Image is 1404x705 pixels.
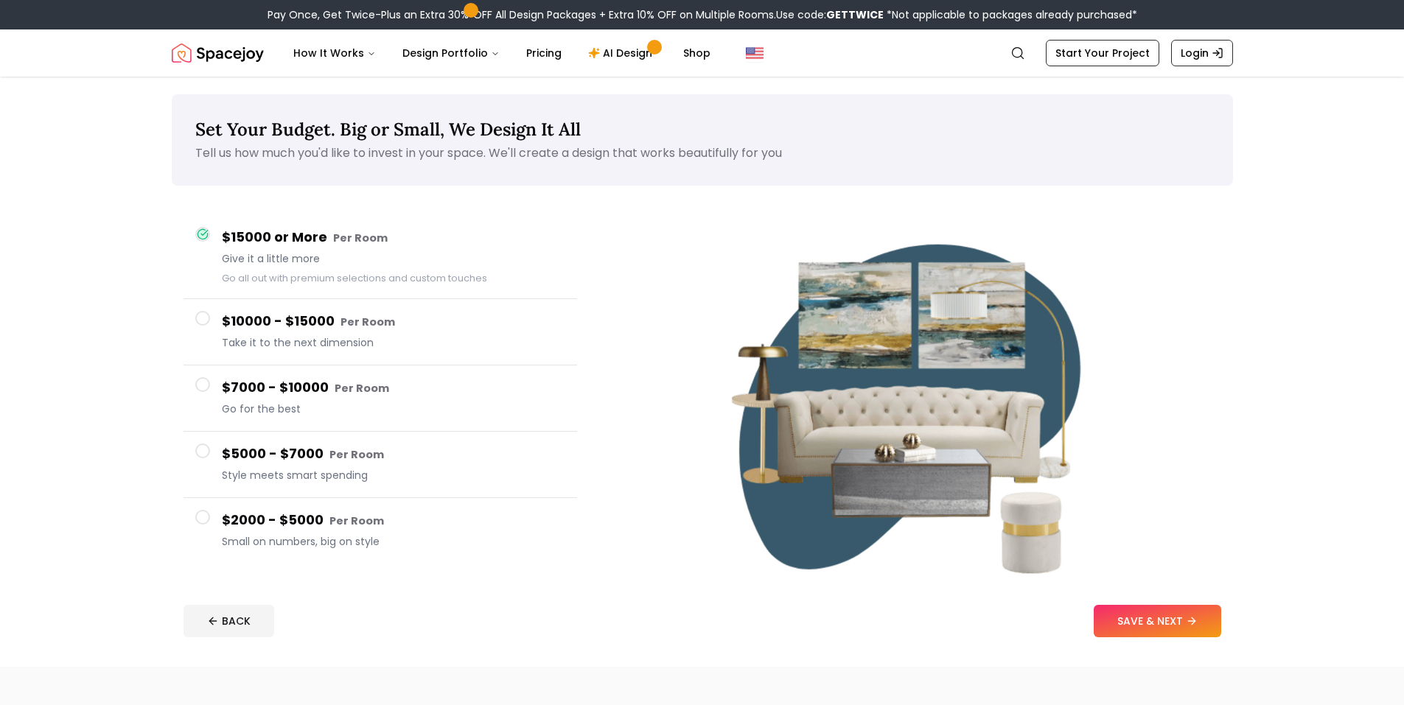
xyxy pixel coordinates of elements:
b: GETTWICE [826,7,884,22]
a: Spacejoy [172,38,264,68]
button: $10000 - $15000 Per RoomTake it to the next dimension [184,299,577,365]
span: Style meets smart spending [222,468,565,483]
a: Pricing [514,38,573,68]
button: SAVE & NEXT [1094,605,1221,637]
h4: $10000 - $15000 [222,311,565,332]
h4: $5000 - $7000 [222,443,565,465]
p: Tell us how much you'd like to invest in your space. We'll create a design that works beautifully... [195,144,1209,162]
div: Pay Once, Get Twice-Plus an Extra 30% OFF All Design Packages + Extra 10% OFF on Multiple Rooms. [268,7,1137,22]
small: Per Room [329,447,384,462]
a: Start Your Project [1046,40,1159,66]
small: Go all out with premium selections and custom touches [222,272,487,284]
button: $5000 - $7000 Per RoomStyle meets smart spending [184,432,577,498]
small: Per Room [329,513,384,528]
a: Shop [671,38,722,68]
span: *Not applicable to packages already purchased* [884,7,1137,22]
nav: Global [172,29,1233,77]
h4: $15000 or More [222,227,565,248]
small: Per Room [333,231,388,245]
h4: $2000 - $5000 [222,510,565,531]
button: $2000 - $5000 Per RoomSmall on numbers, big on style [184,498,577,564]
button: $15000 or More Per RoomGive it a little moreGo all out with premium selections and custom touches [184,215,577,299]
span: Take it to the next dimension [222,335,565,350]
button: $7000 - $10000 Per RoomGo for the best [184,365,577,432]
img: United States [746,44,764,62]
span: Go for the best [222,401,565,416]
small: Per Room [335,381,389,396]
button: How It Works [282,38,388,68]
button: Design Portfolio [391,38,511,68]
h4: $7000 - $10000 [222,377,565,399]
img: Spacejoy Logo [172,38,264,68]
a: AI Design [576,38,668,68]
button: BACK [184,605,274,637]
nav: Main [282,38,722,68]
span: Use code: [776,7,884,22]
span: Small on numbers, big on style [222,534,565,549]
small: Per Room [340,315,395,329]
a: Login [1171,40,1233,66]
span: Give it a little more [222,251,565,266]
span: Set Your Budget. Big or Small, We Design It All [195,118,581,141]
